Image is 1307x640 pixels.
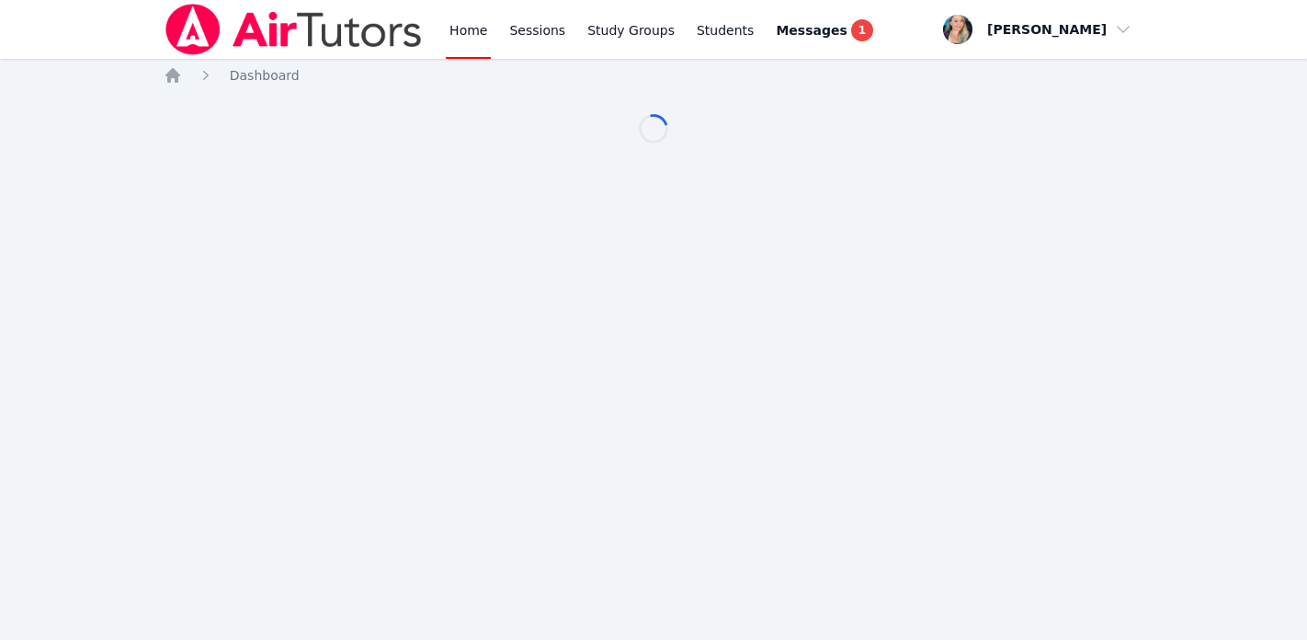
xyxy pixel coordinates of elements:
[776,21,847,40] span: Messages
[164,66,1144,85] nav: Breadcrumb
[164,4,424,55] img: Air Tutors
[230,68,300,83] span: Dashboard
[851,19,873,41] span: 1
[230,66,300,85] a: Dashboard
